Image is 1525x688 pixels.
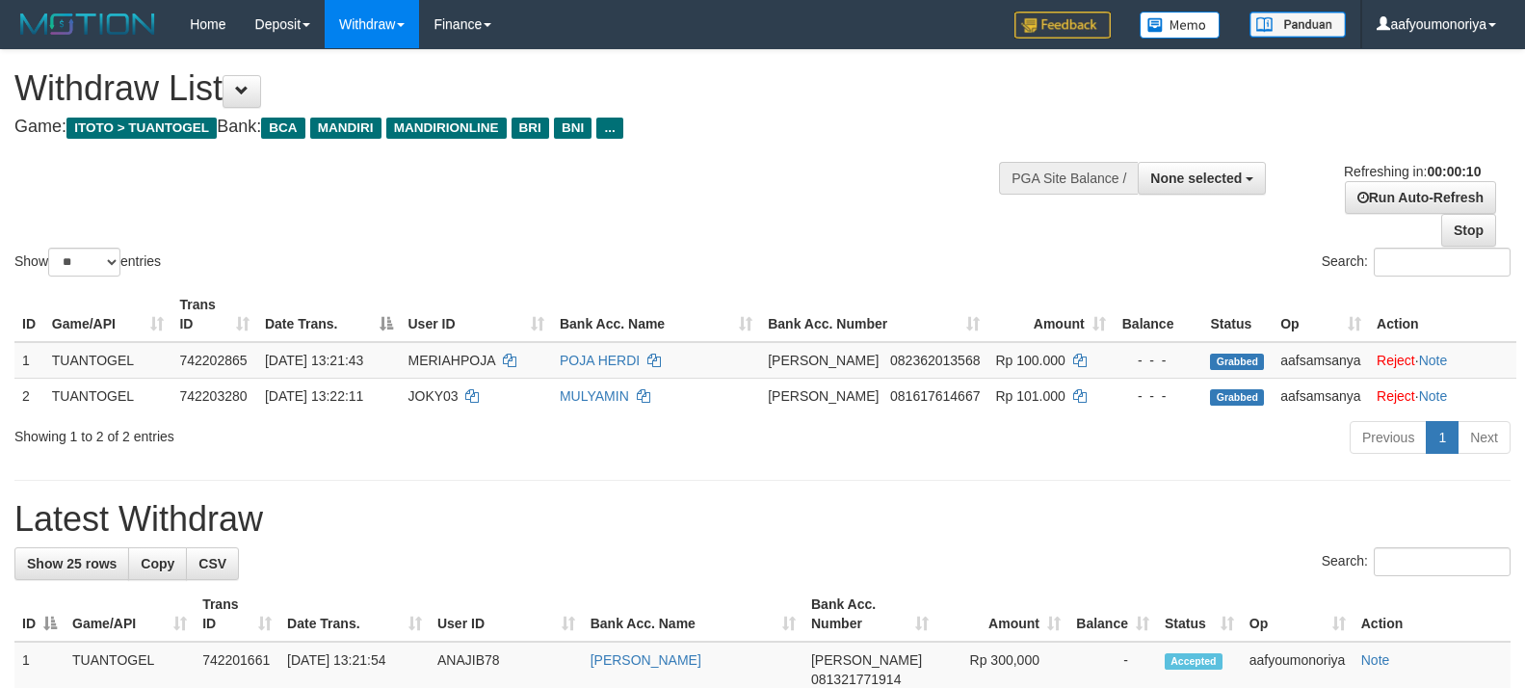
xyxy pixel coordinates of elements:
[995,353,1065,368] span: Rp 100.000
[1361,652,1390,668] a: Note
[995,388,1065,404] span: Rp 101.000
[48,248,120,277] select: Showentries
[408,353,495,368] span: MERIAHPOJA
[171,287,256,342] th: Trans ID: activate to sort column ascending
[44,378,172,413] td: TUANTOGEL
[401,287,552,342] th: User ID: activate to sort column ascending
[1350,421,1427,454] a: Previous
[591,652,701,668] a: [PERSON_NAME]
[179,353,247,368] span: 742202865
[408,388,459,404] span: JOKY03
[14,500,1511,539] h1: Latest Withdraw
[1369,378,1516,413] td: ·
[65,587,195,642] th: Game/API: activate to sort column ascending
[554,118,592,139] span: BNI
[14,69,997,108] h1: Withdraw List
[1249,12,1346,38] img: panduan.png
[1157,587,1242,642] th: Status: activate to sort column ascending
[1242,587,1354,642] th: Op: activate to sort column ascending
[1427,164,1481,179] strong: 00:00:10
[1374,547,1511,576] input: Search:
[1210,354,1264,370] span: Grabbed
[14,547,129,580] a: Show 25 rows
[1345,181,1496,214] a: Run Auto-Refresh
[803,587,936,642] th: Bank Acc. Number: activate to sort column ascending
[1121,351,1196,370] div: - - -
[66,118,217,139] span: ITOTO > TUANTOGEL
[999,162,1138,195] div: PGA Site Balance /
[890,353,980,368] span: Copy 082362013568 to clipboard
[1441,214,1496,247] a: Stop
[279,587,430,642] th: Date Trans.: activate to sort column ascending
[195,587,279,642] th: Trans ID: activate to sort column ascending
[760,287,987,342] th: Bank Acc. Number: activate to sort column ascending
[14,587,65,642] th: ID: activate to sort column descending
[14,342,44,379] td: 1
[14,419,621,446] div: Showing 1 to 2 of 2 entries
[811,652,922,668] span: [PERSON_NAME]
[936,587,1068,642] th: Amount: activate to sort column ascending
[1374,248,1511,277] input: Search:
[512,118,549,139] span: BRI
[265,353,363,368] span: [DATE] 13:21:43
[768,353,879,368] span: [PERSON_NAME]
[1068,587,1157,642] th: Balance: activate to sort column ascending
[44,342,172,379] td: TUANTOGEL
[768,388,879,404] span: [PERSON_NAME]
[1273,378,1369,413] td: aafsamsanya
[265,388,363,404] span: [DATE] 13:22:11
[27,556,117,571] span: Show 25 rows
[1419,388,1448,404] a: Note
[14,10,161,39] img: MOTION_logo.png
[179,388,247,404] span: 742203280
[1354,587,1511,642] th: Action
[257,287,401,342] th: Date Trans.: activate to sort column descending
[1377,388,1415,404] a: Reject
[186,547,239,580] a: CSV
[1165,653,1223,670] span: Accepted
[1419,353,1448,368] a: Note
[1210,389,1264,406] span: Grabbed
[1202,287,1273,342] th: Status
[386,118,507,139] span: MANDIRIONLINE
[1140,12,1221,39] img: Button%20Memo.svg
[811,672,901,687] span: Copy 081321771914 to clipboard
[430,587,583,642] th: User ID: activate to sort column ascending
[198,556,226,571] span: CSV
[552,287,760,342] th: Bank Acc. Name: activate to sort column ascending
[14,118,997,137] h4: Game: Bank:
[44,287,172,342] th: Game/API: activate to sort column ascending
[1273,342,1369,379] td: aafsamsanya
[1138,162,1266,195] button: None selected
[1377,353,1415,368] a: Reject
[1114,287,1203,342] th: Balance
[1121,386,1196,406] div: - - -
[1344,164,1481,179] span: Refreshing in:
[596,118,622,139] span: ...
[128,547,187,580] a: Copy
[1322,248,1511,277] label: Search:
[1150,171,1242,186] span: None selected
[310,118,381,139] span: MANDIRI
[14,378,44,413] td: 2
[560,353,640,368] a: POJA HERDI
[1369,287,1516,342] th: Action
[583,587,803,642] th: Bank Acc. Name: activate to sort column ascending
[1273,287,1369,342] th: Op: activate to sort column ascending
[14,287,44,342] th: ID
[1426,421,1459,454] a: 1
[987,287,1113,342] th: Amount: activate to sort column ascending
[1458,421,1511,454] a: Next
[890,388,980,404] span: Copy 081617614667 to clipboard
[141,556,174,571] span: Copy
[1322,547,1511,576] label: Search:
[14,248,161,277] label: Show entries
[261,118,304,139] span: BCA
[1369,342,1516,379] td: ·
[1014,12,1111,39] img: Feedback.jpg
[560,388,629,404] a: MULYAMIN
